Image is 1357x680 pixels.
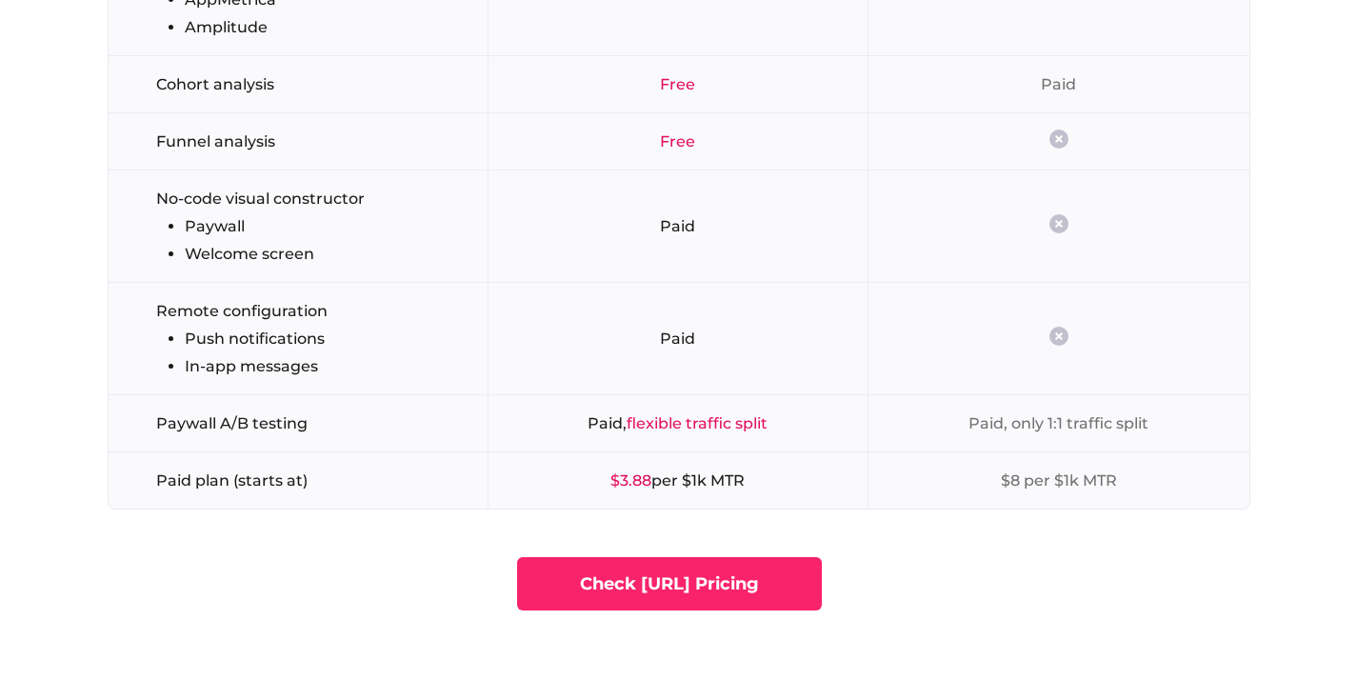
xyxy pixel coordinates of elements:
[156,414,308,432] span: Paywall A/B testing
[156,471,308,490] span: Paid plan (starts at)
[156,302,469,375] ul: Remote configuration
[660,132,695,150] span: Free
[156,132,275,150] span: Funnel analysis
[517,557,822,610] a: Check [URL] Pricing
[627,414,768,432] strong: flexible traffic split
[610,471,651,490] strong: $3.88
[185,245,469,263] li: Welcome screen
[185,330,469,348] li: Push notifications
[156,75,274,93] span: Cohort analysis
[660,75,695,93] span: Free
[185,357,469,375] li: In-app messages
[1001,471,1117,490] span: $8 per $1k MTR
[156,190,469,263] ul: No-code visual constructor
[610,471,745,490] span: per $1k MTR
[1041,75,1076,93] span: Paid
[185,18,469,36] li: Amplitude
[588,414,768,432] span: Paid,
[660,330,695,348] span: Paid
[185,217,469,235] li: Paywall
[660,217,695,235] span: Paid
[968,414,1148,432] span: Paid, only 1:1 traffic split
